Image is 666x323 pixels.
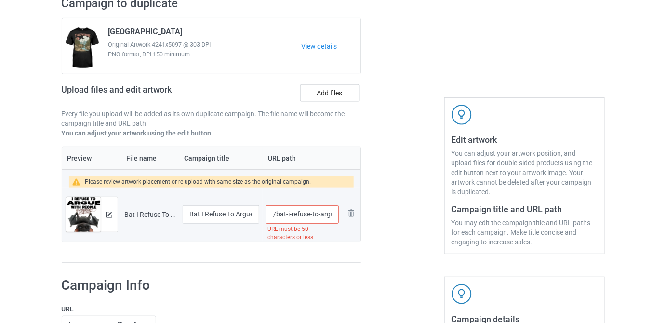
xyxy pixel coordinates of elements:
th: Preview [62,147,121,169]
div: You can adjust your artwork position, and upload files for double-sided products using the edit b... [452,148,598,197]
img: svg+xml;base64,PD94bWwgdmVyc2lvbj0iMS4wIiBlbmNvZGluZz0iVVRGLTgiPz4KPHN2ZyB3aWR0aD0iMjhweCIgaGVpZ2... [346,207,357,219]
img: svg+xml;base64,PD94bWwgdmVyc2lvbj0iMS4wIiBlbmNvZGluZz0iVVRGLTgiPz4KPHN2ZyB3aWR0aD0iMTRweCIgaGVpZ2... [106,212,112,218]
div: Please review artwork placement or re-upload with same size as the original campaign. [85,176,311,188]
p: Every file you upload will be added as its own duplicate campaign. The file name will become the ... [62,109,361,128]
img: svg+xml;base64,PD94bWwgdmVyc2lvbj0iMS4wIiBlbmNvZGluZz0iVVRGLTgiPz4KPHN2ZyB3aWR0aD0iNDJweCIgaGVpZ2... [452,105,472,125]
a: View details [301,41,360,51]
h1: Campaign Info [62,277,348,294]
div: Bat I Refuse To Argue With People Who Should Have Been Swallowed.png [125,210,176,219]
label: Add files [300,84,360,102]
div: URL must be 50 characters or less [266,224,338,243]
th: Campaign title [179,147,263,169]
img: svg+xml;base64,PD94bWwgdmVyc2lvbj0iMS4wIiBlbmNvZGluZz0iVVRGLTgiPz4KPHN2ZyB3aWR0aD0iNDJweCIgaGVpZ2... [452,284,472,304]
span: PNG format, DPI 150 minimum [108,50,302,59]
h3: Campaign title and URL path [452,203,598,215]
b: You can adjust your artwork using the edit button. [62,129,213,137]
img: warning [72,178,85,186]
h3: Edit artwork [452,134,598,145]
th: URL path [263,147,342,169]
label: URL [62,304,348,314]
span: Original Artwork 4241x5097 @ 303 DPI [108,40,302,50]
h2: Upload files and edit artwork [62,84,241,102]
div: You may edit the campaign title and URL paths for each campaign. Make title concise and engaging ... [452,218,598,247]
img: original.png [66,197,101,243]
th: File name [121,147,179,169]
span: [GEOGRAPHIC_DATA] [108,27,183,40]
